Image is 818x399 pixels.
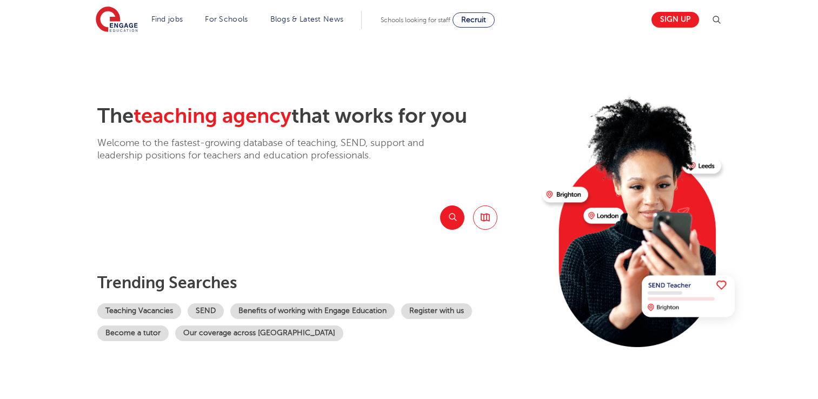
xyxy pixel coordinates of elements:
[97,137,454,162] p: Welcome to the fastest-growing database of teaching, SEND, support and leadership positions for t...
[134,104,291,128] span: teaching agency
[381,16,450,24] span: Schools looking for staff
[453,12,495,28] a: Recruit
[175,325,343,341] a: Our coverage across [GEOGRAPHIC_DATA]
[97,273,534,292] p: Trending searches
[151,15,183,23] a: Find jobs
[270,15,344,23] a: Blogs & Latest News
[230,303,395,319] a: Benefits of working with Engage Education
[97,303,181,319] a: Teaching Vacancies
[97,325,169,341] a: Become a tutor
[461,16,486,24] span: Recruit
[188,303,224,319] a: SEND
[205,15,248,23] a: For Schools
[401,303,472,319] a: Register with us
[97,104,534,129] h2: The that works for you
[440,205,464,230] button: Search
[96,6,138,34] img: Engage Education
[651,12,699,28] a: Sign up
